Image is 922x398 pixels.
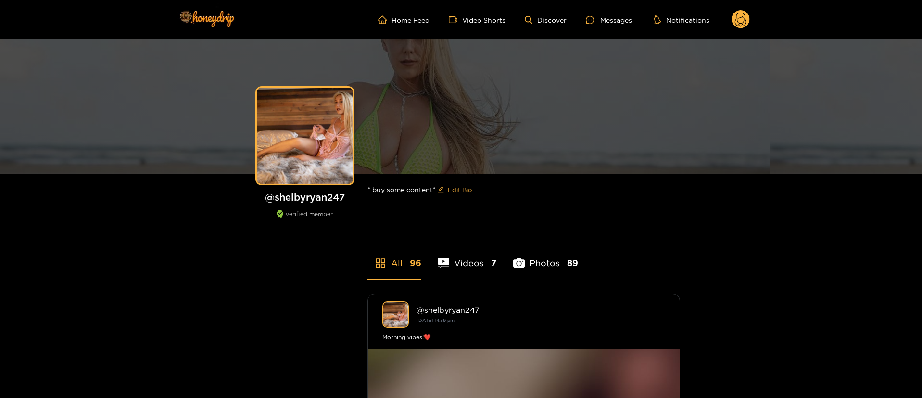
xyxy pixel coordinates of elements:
[491,257,496,269] span: 7
[378,15,392,24] span: home
[410,257,421,269] span: 96
[378,15,429,24] a: Home Feed
[525,16,567,24] a: Discover
[438,235,497,279] li: Videos
[417,318,455,323] small: [DATE] 14:39 pm
[252,210,358,228] div: verified member
[252,191,358,203] h1: @ shelbyryan247
[567,257,578,269] span: 89
[367,235,421,279] li: All
[651,15,712,25] button: Notifications
[449,15,462,24] span: video-camera
[375,257,386,269] span: appstore
[417,306,665,314] div: @ shelbyryan247
[448,185,472,194] span: Edit Bio
[586,14,632,26] div: Messages
[513,235,578,279] li: Photos
[382,301,409,328] img: shelbyryan247
[367,174,680,205] div: * buy some content*
[382,333,665,342] div: Morning vibes!❤️
[449,15,505,24] a: Video Shorts
[438,186,444,193] span: edit
[436,182,474,197] button: editEdit Bio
